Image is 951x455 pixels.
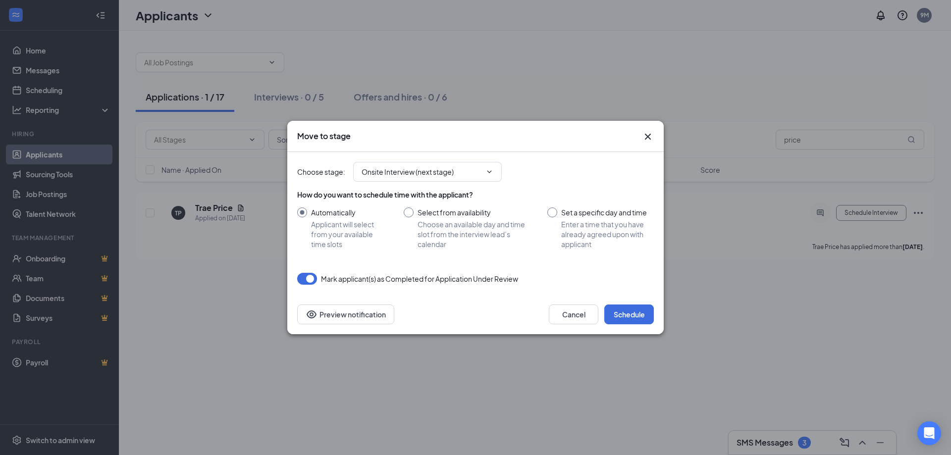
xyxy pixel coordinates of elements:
button: Close [642,131,654,143]
button: Preview notificationEye [297,304,394,324]
div: How do you want to schedule time with the applicant? [297,190,654,200]
button: Schedule [604,304,654,324]
span: Choose stage : [297,166,345,177]
svg: Cross [642,131,654,143]
button: Cancel [549,304,598,324]
h3: Move to stage [297,131,351,142]
span: Mark applicant(s) as Completed for Application Under Review [321,273,518,285]
div: Open Intercom Messenger [917,421,941,445]
svg: ChevronDown [485,168,493,176]
svg: Eye [306,308,317,320]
